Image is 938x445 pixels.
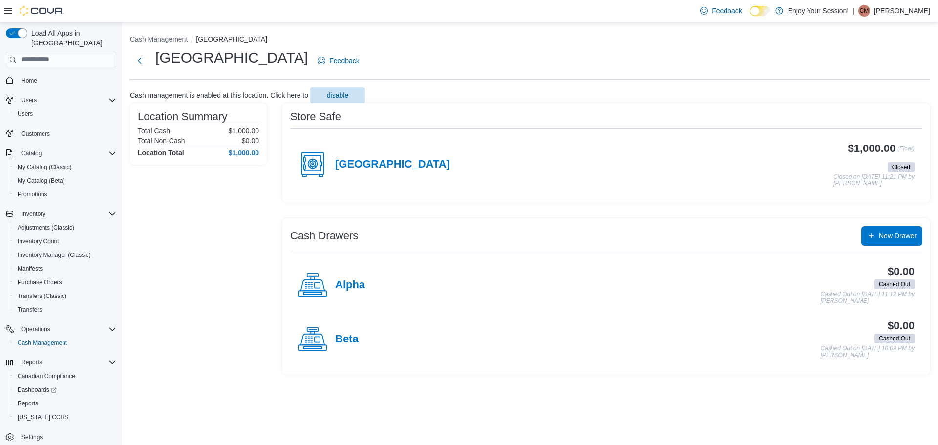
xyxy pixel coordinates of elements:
[242,137,259,145] p: $0.00
[10,336,120,350] button: Cash Management
[18,163,72,171] span: My Catalog (Classic)
[18,306,42,314] span: Transfers
[750,6,770,16] input: Dark Mode
[14,249,116,261] span: Inventory Manager (Classic)
[14,222,116,233] span: Adjustments (Classic)
[196,35,267,43] button: [GEOGRAPHIC_DATA]
[10,234,120,248] button: Inventory Count
[10,383,120,397] a: Dashboards
[860,5,869,17] span: CM
[14,304,116,316] span: Transfers
[21,149,42,157] span: Catalog
[696,1,746,21] a: Feedback
[2,356,120,369] button: Reports
[14,263,116,275] span: Manifests
[138,127,170,135] h6: Total Cash
[18,177,65,185] span: My Catalog (Beta)
[14,263,46,275] a: Manifests
[18,323,54,335] button: Operations
[130,51,149,70] button: Next
[21,77,37,85] span: Home
[18,148,116,159] span: Catalog
[138,149,184,157] h4: Location Total
[130,35,188,43] button: Cash Management
[290,111,341,123] h3: Store Safe
[18,292,66,300] span: Transfers (Classic)
[14,175,69,187] a: My Catalog (Beta)
[14,290,116,302] span: Transfers (Classic)
[21,359,42,366] span: Reports
[2,207,120,221] button: Inventory
[18,237,59,245] span: Inventory Count
[314,51,363,70] a: Feedback
[788,5,849,17] p: Enjoy Your Session!
[18,128,54,140] a: Customers
[138,137,185,145] h6: Total Non-Cash
[18,357,46,368] button: Reports
[21,96,37,104] span: Users
[14,370,116,382] span: Canadian Compliance
[14,370,79,382] a: Canadian Compliance
[18,94,41,106] button: Users
[21,210,45,218] span: Inventory
[14,161,76,173] a: My Catalog (Classic)
[18,372,75,380] span: Canadian Compliance
[10,188,120,201] button: Promotions
[229,149,259,157] h4: $1,000.00
[888,266,915,277] h3: $0.00
[18,251,91,259] span: Inventory Manager (Classic)
[14,108,37,120] a: Users
[20,6,64,16] img: Cova
[879,280,910,289] span: Cashed Out
[329,56,359,65] span: Feedback
[820,345,915,359] p: Cashed Out on [DATE] 10:09 PM by [PERSON_NAME]
[18,148,45,159] button: Catalog
[2,93,120,107] button: Users
[820,291,915,304] p: Cashed Out on [DATE] 11:12 PM by [PERSON_NAME]
[327,90,348,100] span: disable
[14,290,70,302] a: Transfers (Classic)
[879,334,910,343] span: Cashed Out
[14,189,116,200] span: Promotions
[14,108,116,120] span: Users
[21,130,50,138] span: Customers
[10,410,120,424] button: [US_STATE] CCRS
[18,74,116,86] span: Home
[14,411,72,423] a: [US_STATE] CCRS
[18,357,116,368] span: Reports
[14,411,116,423] span: Washington CCRS
[14,189,51,200] a: Promotions
[892,163,910,171] span: Closed
[18,278,62,286] span: Purchase Orders
[335,333,359,346] h4: Beta
[10,160,120,174] button: My Catalog (Classic)
[10,174,120,188] button: My Catalog (Beta)
[2,147,120,160] button: Catalog
[10,221,120,234] button: Adjustments (Classic)
[18,75,41,86] a: Home
[888,320,915,332] h3: $0.00
[10,397,120,410] button: Reports
[2,73,120,87] button: Home
[18,431,116,443] span: Settings
[14,161,116,173] span: My Catalog (Classic)
[18,413,68,421] span: [US_STATE] CCRS
[290,230,358,242] h3: Cash Drawers
[10,369,120,383] button: Canadian Compliance
[874,5,930,17] p: [PERSON_NAME]
[14,235,63,247] a: Inventory Count
[21,325,50,333] span: Operations
[21,433,43,441] span: Settings
[10,107,120,121] button: Users
[18,323,116,335] span: Operations
[335,279,365,292] h4: Alpha
[18,110,33,118] span: Users
[879,231,917,241] span: New Drawer
[14,222,78,233] a: Adjustments (Classic)
[833,174,915,187] p: Closed on [DATE] 11:21 PM by [PERSON_NAME]
[2,322,120,336] button: Operations
[130,91,308,99] p: Cash management is enabled at this location. Click here to
[335,158,450,171] h4: [GEOGRAPHIC_DATA]
[874,334,915,343] span: Cashed Out
[14,384,116,396] span: Dashboards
